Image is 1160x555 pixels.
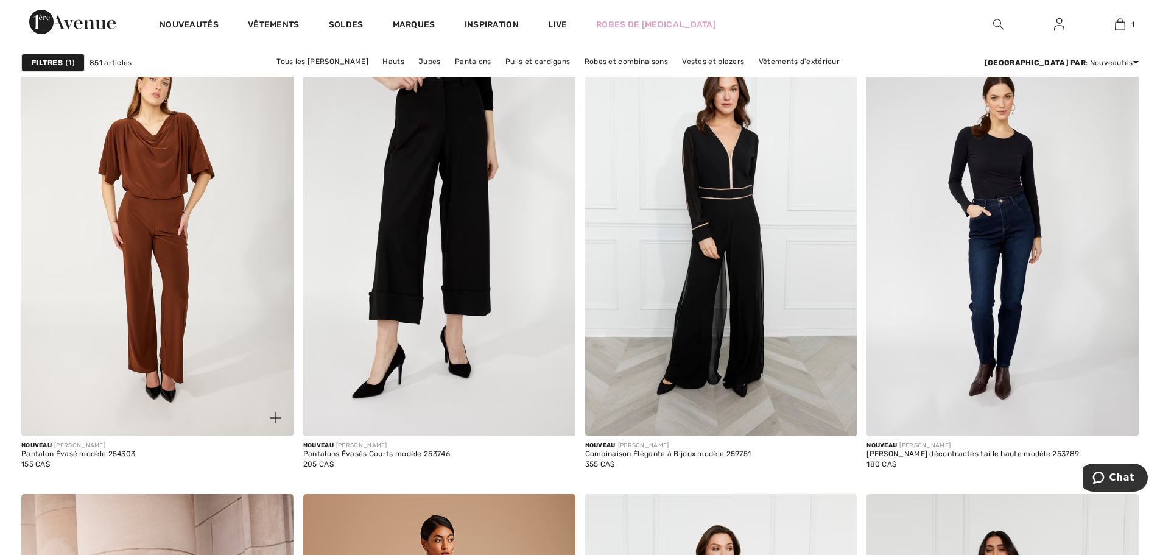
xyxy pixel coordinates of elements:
a: Vestes et blazers [676,54,750,69]
div: [PERSON_NAME] [866,441,1079,450]
img: plus_v2.svg [270,412,281,423]
img: recherche [993,17,1004,32]
span: Nouveau [21,442,52,449]
span: 1 [1131,19,1134,30]
span: 355 CA$ [585,460,615,468]
span: 1 [66,57,74,68]
div: Combinaison Élégante à Bijoux modèle 259751 [585,450,751,459]
span: 180 CA$ [866,460,896,468]
span: 155 CA$ [21,460,50,468]
img: Pantalons Évasés Courts modèle 253746. Noir [303,28,575,436]
span: Nouveau [866,442,897,449]
span: 851 articles [90,57,132,68]
a: Se connecter [1044,17,1074,32]
a: Jupes [412,54,447,69]
img: Combinaison Élégante à Bijoux modèle 259751. Noir [585,28,857,436]
a: Hauts [376,54,410,69]
a: Tous les [PERSON_NAME] [270,54,374,69]
span: Inspiration [465,19,519,32]
img: Mon panier [1115,17,1125,32]
strong: [GEOGRAPHIC_DATA] par [985,58,1086,67]
a: Vêtements d'extérieur [753,54,846,69]
a: Vêtements [248,19,300,32]
span: Nouveau [303,442,334,449]
a: Robes de [MEDICAL_DATA] [596,18,716,31]
div: Pantalon Évasé modèle 254303 [21,450,135,459]
img: Mes infos [1054,17,1064,32]
div: [PERSON_NAME] [303,441,450,450]
a: Robes et combinaisons [578,54,674,69]
div: : Nouveautés [985,57,1139,68]
img: Jeans décontractés taille haute modèle 253789. Dark blue [866,28,1139,436]
a: Pantalons [449,54,497,69]
div: Pantalons Évasés Courts modèle 253746 [303,450,450,459]
a: Nouveautés [160,19,219,32]
a: Marques [393,19,435,32]
a: Soldes [329,19,364,32]
a: Pantalon Évasé modèle 254303. Toffee/black [21,28,294,436]
strong: Filtres [32,57,63,68]
a: 1 [1090,17,1150,32]
div: [PERSON_NAME] [585,441,751,450]
div: [PERSON_NAME] décontractés taille haute modèle 253789 [866,450,1079,459]
iframe: Ouvre un widget dans lequel vous pouvez chatter avec l’un de nos agents [1083,464,1148,494]
span: 205 CA$ [303,460,334,468]
a: Live [548,18,567,31]
span: Nouveau [585,442,616,449]
img: 1ère Avenue [29,10,116,34]
a: Pulls et cardigans [499,54,576,69]
div: [PERSON_NAME] [21,441,135,450]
